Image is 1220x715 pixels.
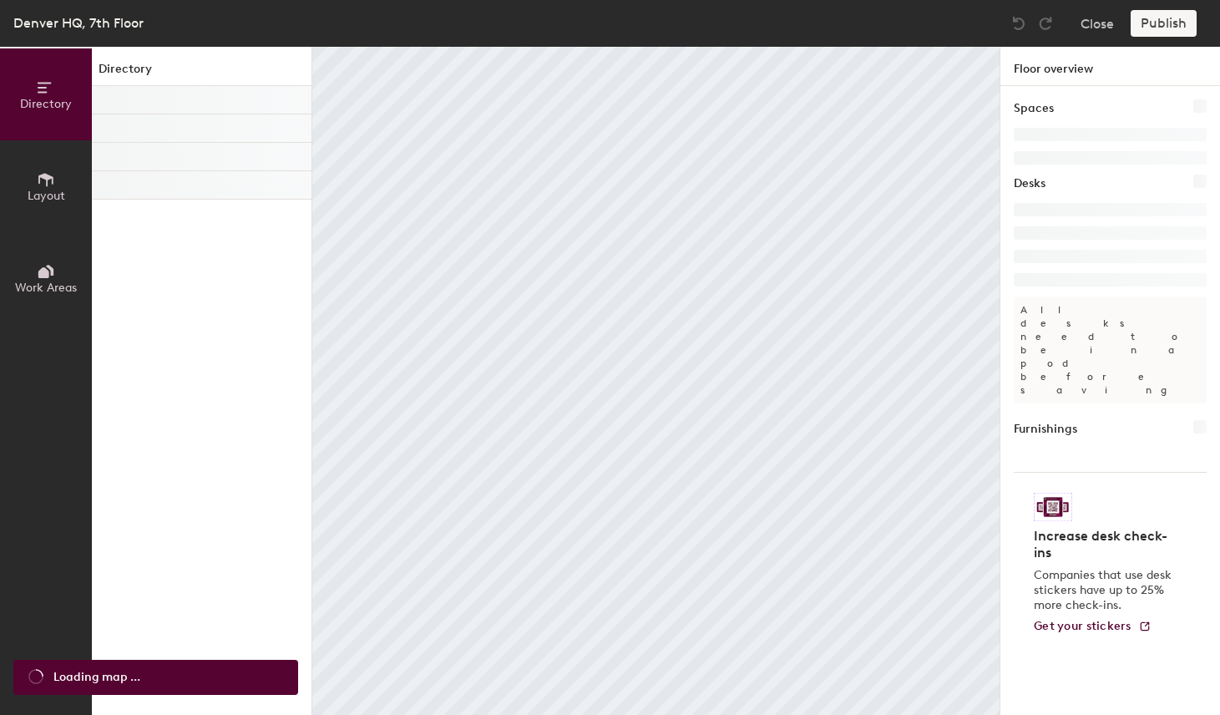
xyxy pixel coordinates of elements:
span: Loading map ... [53,668,140,687]
span: Layout [28,189,65,203]
h1: Directory [92,60,311,86]
img: Redo [1037,15,1054,32]
span: Work Areas [15,281,77,295]
span: Get your stickers [1034,619,1131,633]
h1: Spaces [1014,99,1054,118]
img: Undo [1010,15,1027,32]
span: Directory [20,97,72,111]
h1: Furnishings [1014,420,1077,439]
p: All desks need to be in a pod before saving [1014,297,1207,403]
canvas: Map [312,47,1000,715]
img: Sticker logo [1034,493,1072,521]
button: Close [1081,10,1114,37]
h4: Increase desk check-ins [1034,528,1177,561]
h1: Floor overview [1000,47,1220,86]
a: Get your stickers [1034,620,1152,634]
h1: Desks [1014,175,1045,193]
div: Denver HQ, 7th Floor [13,13,144,33]
p: Companies that use desk stickers have up to 25% more check-ins. [1034,568,1177,613]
